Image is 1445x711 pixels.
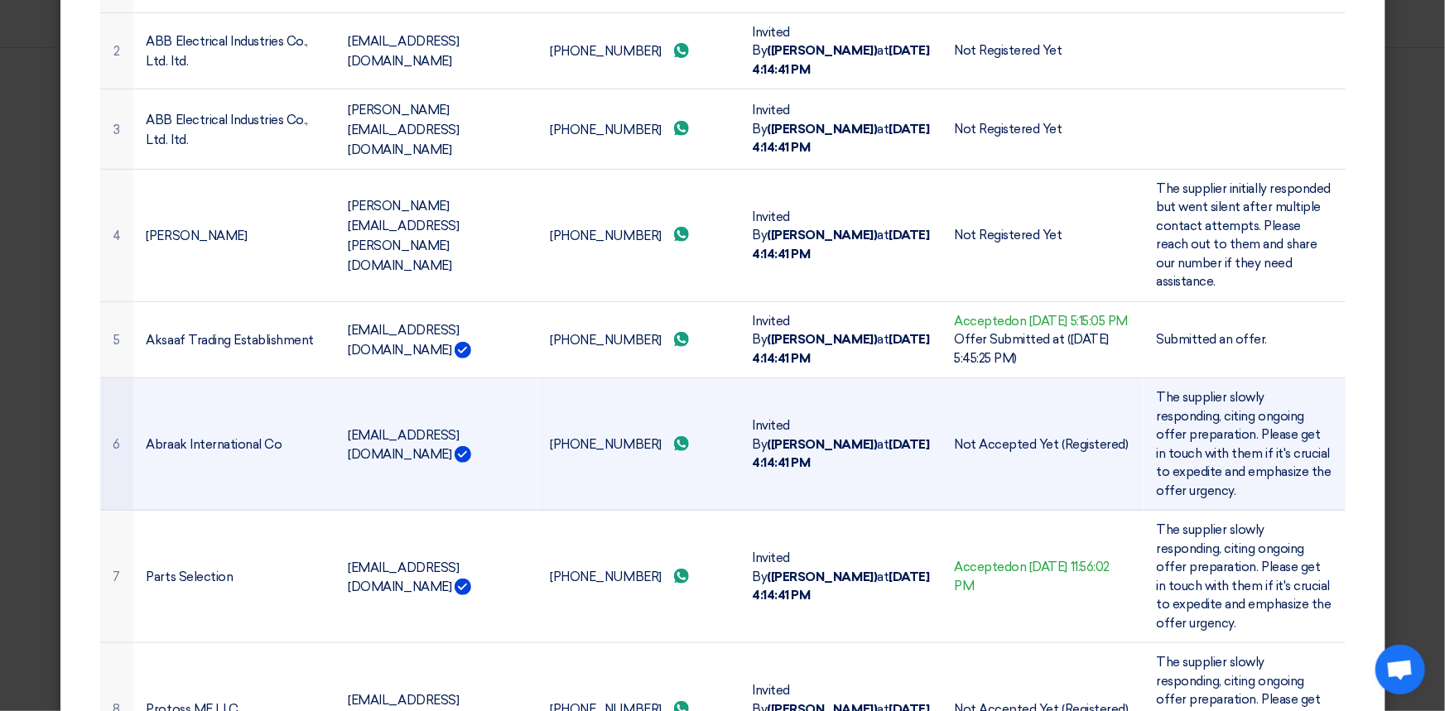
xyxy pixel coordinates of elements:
[753,43,930,77] font: [DATE] 4:14:41 PM
[768,43,878,58] font: ([PERSON_NAME])
[349,103,460,157] font: [PERSON_NAME][EMAIL_ADDRESS][DOMAIN_NAME]
[349,199,460,273] font: [PERSON_NAME][EMAIL_ADDRESS][PERSON_NAME][DOMAIN_NAME]
[877,437,889,452] font: at
[113,569,121,584] font: 7
[147,113,309,147] font: ABB Electrical Industries Co., Ltd. ltd.
[1375,645,1425,694] a: Open chat
[768,122,878,137] font: ([PERSON_NAME])
[877,569,889,584] font: at
[113,123,120,137] font: 3
[955,560,1012,574] font: Accepted
[753,437,930,471] font: [DATE] 4:14:41 PM
[455,579,471,595] img: Verified Account
[753,103,791,137] font: Invited By
[753,550,791,584] font: Invited By
[753,122,930,156] font: [DATE] 4:14:41 PM
[551,228,662,243] font: [PHONE_NUMBER]
[551,123,662,137] font: [PHONE_NUMBER]
[768,569,878,584] font: ([PERSON_NAME])
[147,437,282,452] font: Abraak International Co
[349,427,460,462] font: [EMAIL_ADDRESS][DOMAIN_NAME]
[1157,181,1332,290] font: The supplier initially responded but went silent after multiple contact attempts. Please reach ou...
[753,314,791,348] font: Invited By
[877,122,889,137] font: at
[455,342,471,358] img: Verified Account
[955,314,1012,329] font: Accepted
[147,228,248,243] font: [PERSON_NAME]
[753,418,791,452] font: Invited By
[753,25,791,59] font: Invited By
[113,437,121,452] font: 6
[113,228,122,243] font: 4
[113,44,120,59] font: 2
[1157,332,1268,347] font: Submitted an offer.
[877,228,889,243] font: at
[455,446,471,463] img: Verified Account
[753,332,930,366] font: [DATE] 4:14:41 PM
[955,560,1110,593] font: on [DATE] 11:56:02 PM
[753,228,930,262] font: [DATE] 4:14:41 PM
[768,332,878,347] font: ([PERSON_NAME])
[551,44,662,59] font: [PHONE_NUMBER]
[551,437,662,452] font: [PHONE_NUMBER]
[955,437,1129,452] font: Not Accepted Yet (Registered)
[113,333,120,348] font: 5
[955,228,1062,243] font: Not Registered Yet
[768,437,878,452] font: ([PERSON_NAME])
[147,569,234,584] font: Parts Selection
[768,228,878,243] font: ([PERSON_NAME])
[877,43,889,58] font: at
[349,560,460,594] font: [EMAIL_ADDRESS][DOMAIN_NAME]
[1157,522,1332,631] font: The supplier slowly responding, citing ongoing offer preparation. Please get in touch with them i...
[753,209,791,243] font: Invited By
[955,332,1110,366] font: Offer Submitted at ([DATE] 5:45:25 PM)
[349,323,460,358] font: [EMAIL_ADDRESS][DOMAIN_NAME]
[753,569,930,603] font: [DATE] 4:14:41 PM
[955,43,1062,58] font: Not Registered Yet
[147,333,315,348] font: Aksaaf Trading Establishment
[349,34,460,69] font: [EMAIL_ADDRESS][DOMAIN_NAME]
[551,569,662,584] font: [PHONE_NUMBER]
[955,122,1062,137] font: Not Registered Yet
[551,333,662,348] font: [PHONE_NUMBER]
[147,34,309,69] font: ABB Electrical Industries Co., Ltd. ltd.
[877,332,889,347] font: at
[1157,390,1332,498] font: The supplier slowly responding, citing ongoing offer preparation. Please get in touch with them i...
[1012,314,1128,329] font: on [DATE] 5:15:05 PM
